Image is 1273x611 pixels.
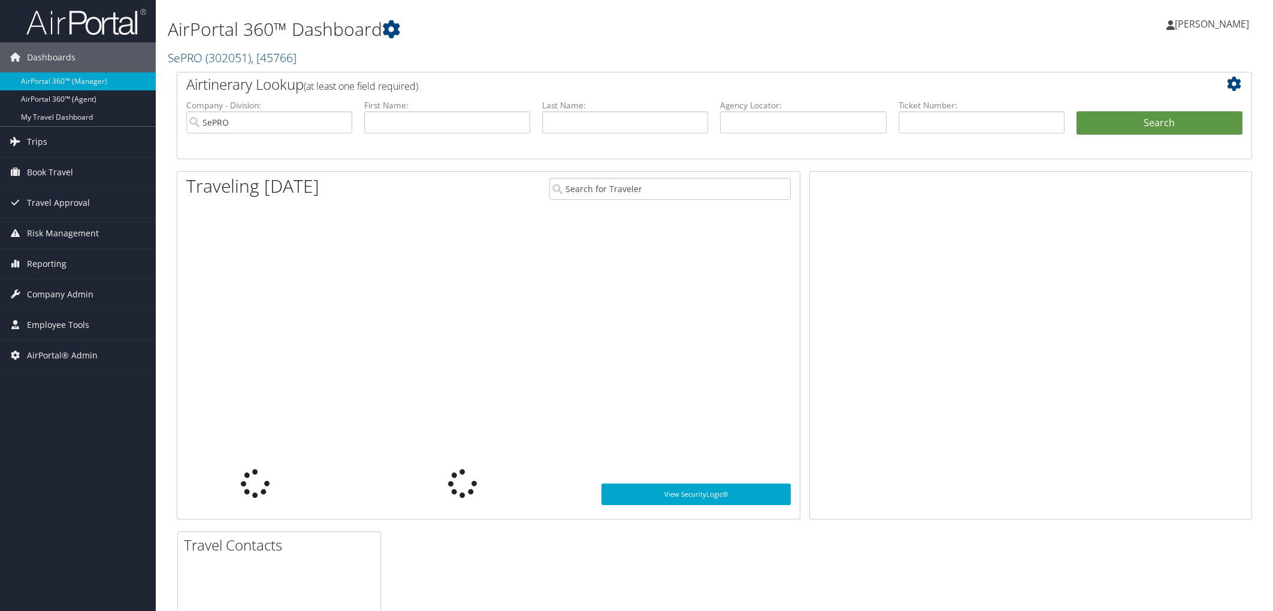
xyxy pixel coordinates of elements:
img: airportal-logo.png [26,8,146,36]
span: Trips [27,127,47,157]
span: (at least one field required) [304,80,418,93]
span: Book Travel [27,157,73,187]
span: ( 302051 ) [205,50,251,66]
a: View SecurityLogic® [601,484,791,505]
span: Risk Management [27,218,99,248]
span: Employee Tools [27,310,89,340]
span: , [ 45766 ] [251,50,297,66]
button: Search [1077,111,1242,135]
span: [PERSON_NAME] [1175,17,1249,31]
input: Search for Traveler [549,178,791,200]
span: Travel Approval [27,188,90,218]
h2: Airtinerary Lookup [186,74,1153,95]
span: Reporting [27,249,66,279]
h1: Traveling [DATE] [186,174,319,199]
label: Company - Division: [186,99,352,111]
label: Agency Locator: [720,99,886,111]
a: [PERSON_NAME] [1166,6,1261,42]
h2: Travel Contacts [184,535,380,555]
label: First Name: [364,99,530,111]
label: Ticket Number: [899,99,1065,111]
label: Last Name: [542,99,708,111]
span: AirPortal® Admin [27,341,98,370]
span: Dashboards [27,42,75,72]
a: SePRO [168,50,297,66]
h1: AirPortal 360™ Dashboard [168,17,897,42]
span: Company Admin [27,279,93,309]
